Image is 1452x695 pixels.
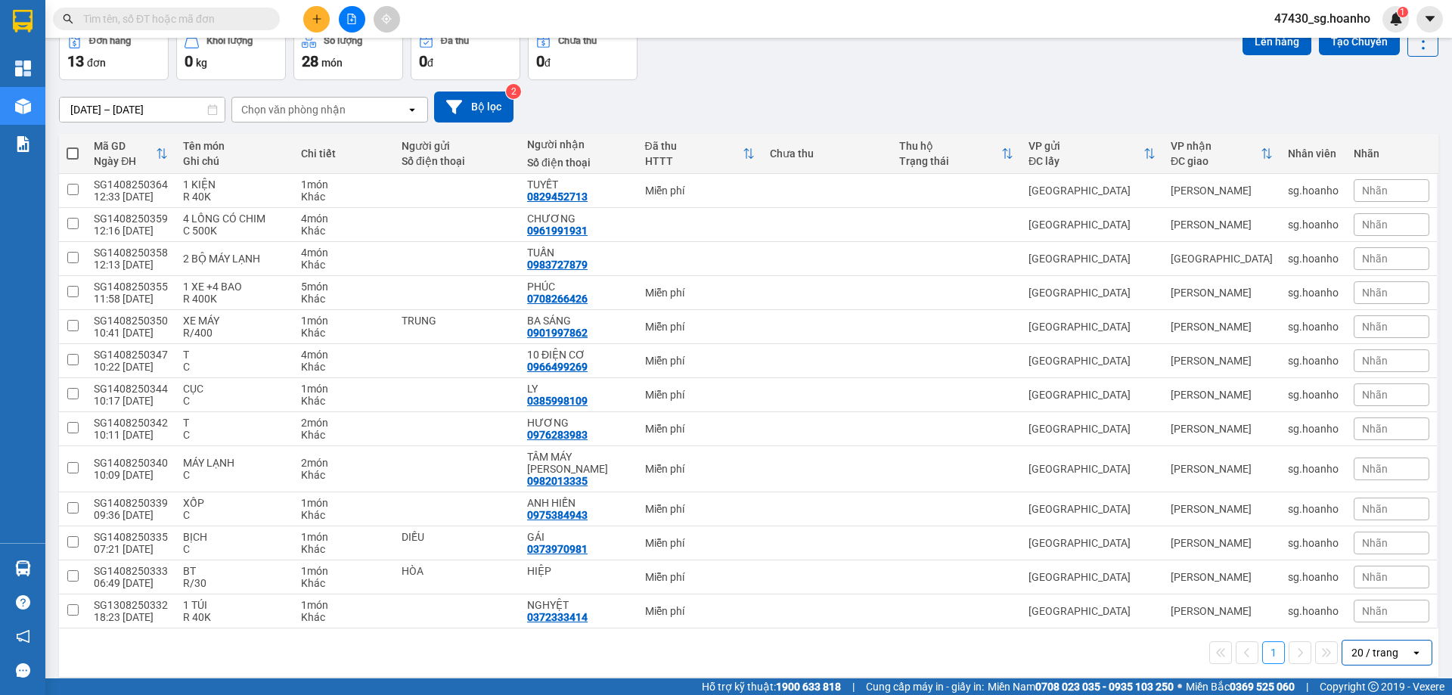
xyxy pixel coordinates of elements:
div: Khác [301,327,386,339]
div: 1 món [301,178,386,191]
div: CHƯƠNG [527,213,629,225]
div: Khác [301,469,386,481]
div: R 40K [183,611,286,623]
div: TÂM MÁY LẠNH [527,451,629,475]
span: Nhãn [1362,423,1388,435]
div: HƯƠNG [527,417,629,429]
th: Toggle SortBy [892,134,1021,174]
img: warehouse-icon [15,98,31,114]
div: [GEOGRAPHIC_DATA] [1028,287,1156,299]
button: Lên hàng [1243,28,1311,55]
div: HÂN AN [PERSON_NAME] [98,47,219,83]
span: Nhãn [1362,605,1388,617]
span: AN NHƠN [98,104,166,157]
div: [GEOGRAPHIC_DATA] [1028,253,1156,265]
div: Khác [301,259,386,271]
span: Nhãn [1362,571,1388,583]
button: 1 [1262,641,1285,664]
div: 0961991931 [527,225,588,237]
img: solution-icon [15,136,31,152]
div: 1 món [301,565,386,577]
div: Nhãn [1354,147,1429,160]
div: T [183,417,286,429]
div: 0982013335 [527,475,588,487]
button: Chưa thu0đ [528,26,638,80]
div: ANH HIẾN [527,497,629,509]
div: Số điện thoại [527,157,629,169]
div: SG1408250355 [94,281,168,293]
div: sg.hoanho [1288,423,1339,435]
div: C [183,509,286,521]
div: Khối lượng [206,36,253,46]
div: Thu hộ [899,140,1001,152]
div: 0983727879 [527,259,588,271]
div: 10 ĐIỆN CƠ [527,349,629,361]
img: logo-vxr [13,10,33,33]
span: copyright [1368,681,1379,692]
div: Người gửi [402,140,512,152]
span: 0 [419,52,427,70]
div: [GEOGRAPHIC_DATA] [1028,355,1156,367]
div: 1 TÚI [183,599,286,611]
div: [GEOGRAPHIC_DATA] [1028,185,1156,197]
div: 4 LỒNG CÓ CHIM [183,213,286,225]
div: Tên món [183,140,286,152]
span: file-add [346,14,357,24]
span: plus [312,14,322,24]
div: GÁI [527,531,629,543]
div: SG1408250344 [94,383,168,395]
div: Miễn phí [645,389,755,401]
div: CỤC [183,383,286,395]
div: TUẤN [527,247,629,259]
div: Số lượng [324,36,362,46]
div: sg.hoanho [1288,287,1339,299]
div: Khác [301,191,386,203]
div: Miễn phí [645,185,755,197]
div: 0385998109 [527,395,588,407]
span: 0 [185,52,193,70]
div: Miễn phí [645,355,755,367]
th: Toggle SortBy [638,134,763,174]
div: [GEOGRAPHIC_DATA] [1028,463,1156,475]
div: 0901997862 [527,327,588,339]
input: Tìm tên, số ĐT hoặc mã đơn [83,11,262,27]
span: ⚪️ [1177,684,1182,690]
div: Miễn phí [645,287,755,299]
div: 0976283983 [527,429,588,441]
th: Toggle SortBy [1021,134,1163,174]
div: [PERSON_NAME] [1171,605,1273,617]
div: SG1408250333 [94,565,168,577]
th: Toggle SortBy [86,134,175,174]
div: Đã thu [441,36,469,46]
div: 20 / trang [1351,645,1398,660]
div: Khác [301,543,386,555]
div: Chưa thu [770,147,884,160]
div: ĐC lấy [1028,155,1143,167]
button: Bộ lọc [434,92,513,123]
div: Khác [301,395,386,407]
div: SG1408250350 [94,315,168,327]
div: TUYẾT [527,178,629,191]
div: Mã GD [94,140,156,152]
span: Nhãn [1362,287,1388,299]
sup: 1 [1398,7,1408,17]
div: Miễn phí [645,503,755,515]
button: Tạo Chuyến [1319,28,1400,55]
div: 2 món [301,417,386,429]
div: [GEOGRAPHIC_DATA] [1028,219,1156,231]
div: XE MÁY [183,315,286,327]
div: Khác [301,361,386,373]
span: Cung cấp máy in - giấy in: [866,678,984,695]
div: 1 món [301,383,386,395]
div: Nhân viên [1288,147,1339,160]
div: Số điện thoại [402,155,512,167]
div: VP gửi [1028,140,1143,152]
div: Miễn phí [645,571,755,583]
span: Nhãn [1362,355,1388,367]
div: Ghi chú [183,155,286,167]
div: [PERSON_NAME] [1171,355,1273,367]
div: 1 XE +4 BAO [183,281,286,293]
img: warehouse-icon [15,560,31,576]
div: 07:21 [DATE] [94,543,168,555]
div: 4 món [301,349,386,361]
